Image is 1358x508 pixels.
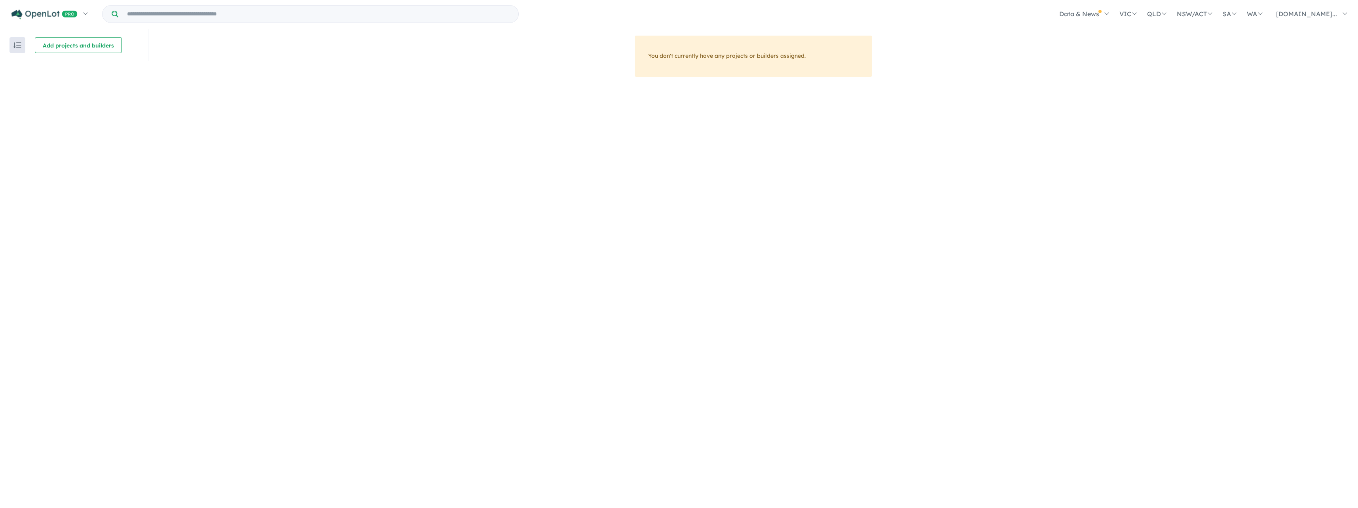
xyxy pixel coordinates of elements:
[13,42,21,48] img: sort.svg
[120,6,517,23] input: Try estate name, suburb, builder or developer
[635,36,872,77] div: You don't currently have any projects or builders assigned.
[35,37,122,53] button: Add projects and builders
[1276,10,1337,18] span: [DOMAIN_NAME]...
[11,9,78,19] img: Openlot PRO Logo White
